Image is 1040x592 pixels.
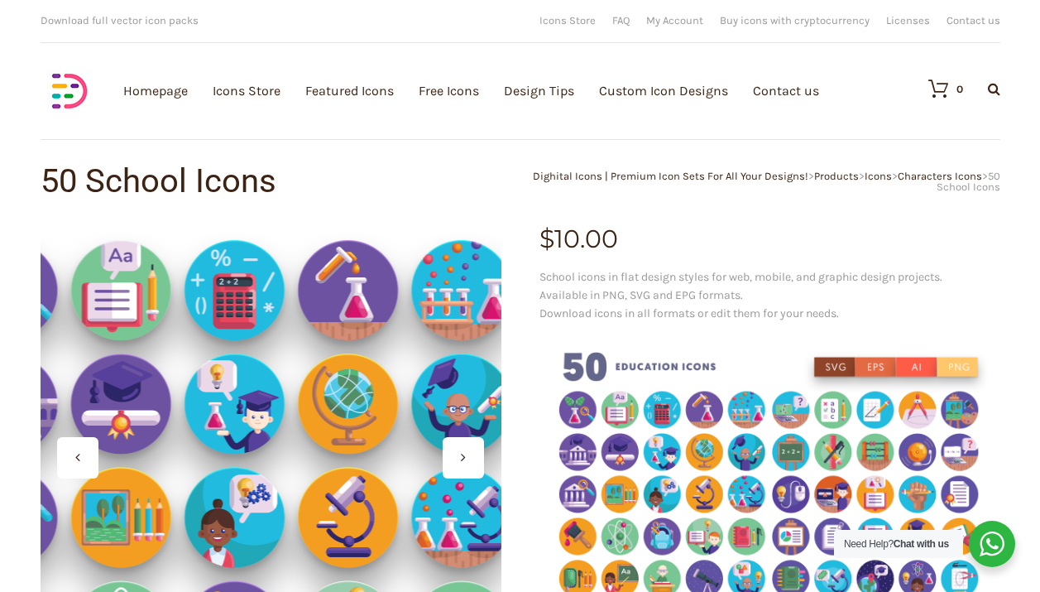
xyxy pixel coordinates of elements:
a: Licenses [886,15,930,26]
span: Download full vector icon packs [41,14,199,26]
a: Products [814,170,859,182]
a: Icons Store [539,15,596,26]
a: Contact us [947,15,1000,26]
a: Dighital Icons | Premium Icon Sets For All Your Designs! [533,170,808,182]
a: Icons [865,170,892,182]
a: FAQ [612,15,630,26]
p: School icons in flat design styles for web, mobile, and graphic design projects. Available in PNG... [539,268,1000,323]
div: > > > > [520,171,1000,192]
h1: 50 School Icons [41,165,520,198]
a: 0 [912,79,963,99]
span: 50 School Icons [937,170,1000,193]
strong: Chat with us [894,538,949,550]
a: Buy icons with cryptocurrency [720,15,870,26]
a: Characters Icons [898,170,982,182]
a: My Account [646,15,703,26]
span: $ [539,224,554,254]
bdi: 10.00 [539,224,618,254]
span: Need Help? [844,538,949,550]
div: 0 [956,84,963,94]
